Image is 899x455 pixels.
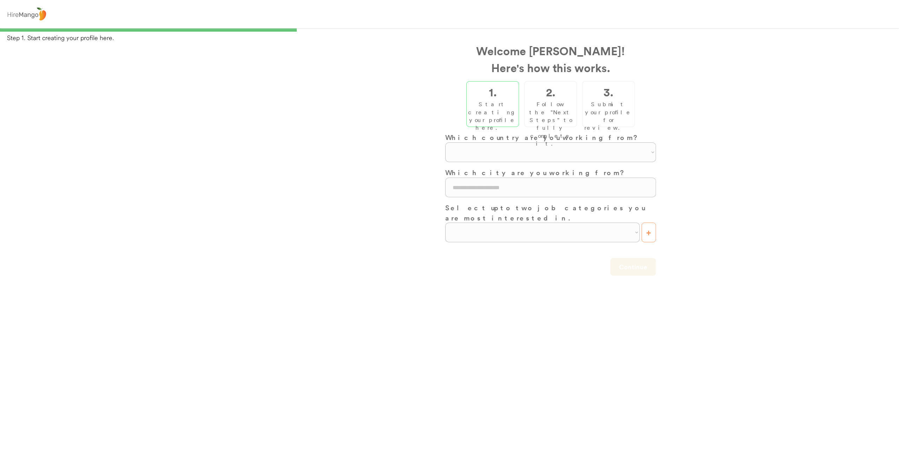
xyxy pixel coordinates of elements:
div: Submit your profile for review. [584,100,633,132]
button: + [642,223,656,242]
div: 33% [1,28,898,32]
h2: 1. [488,83,497,100]
h3: Which city are you working from? [445,167,656,178]
h2: 2. [546,83,555,100]
img: logo%20-%20hiremango%20gray.png [5,6,48,23]
div: Follow the "Next Steps" to fully complete it. [526,100,575,147]
h3: Which country are you working from? [445,132,656,142]
button: Continue [610,258,656,276]
h2: Welcome [PERSON_NAME]! Here's how this works. [445,42,656,76]
div: Start creating your profile here. [468,100,517,132]
div: Step 1. Start creating your profile here. [7,33,899,42]
h2: 3. [604,83,613,100]
h3: Select up to two job categories you are most interested in. [445,203,656,223]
